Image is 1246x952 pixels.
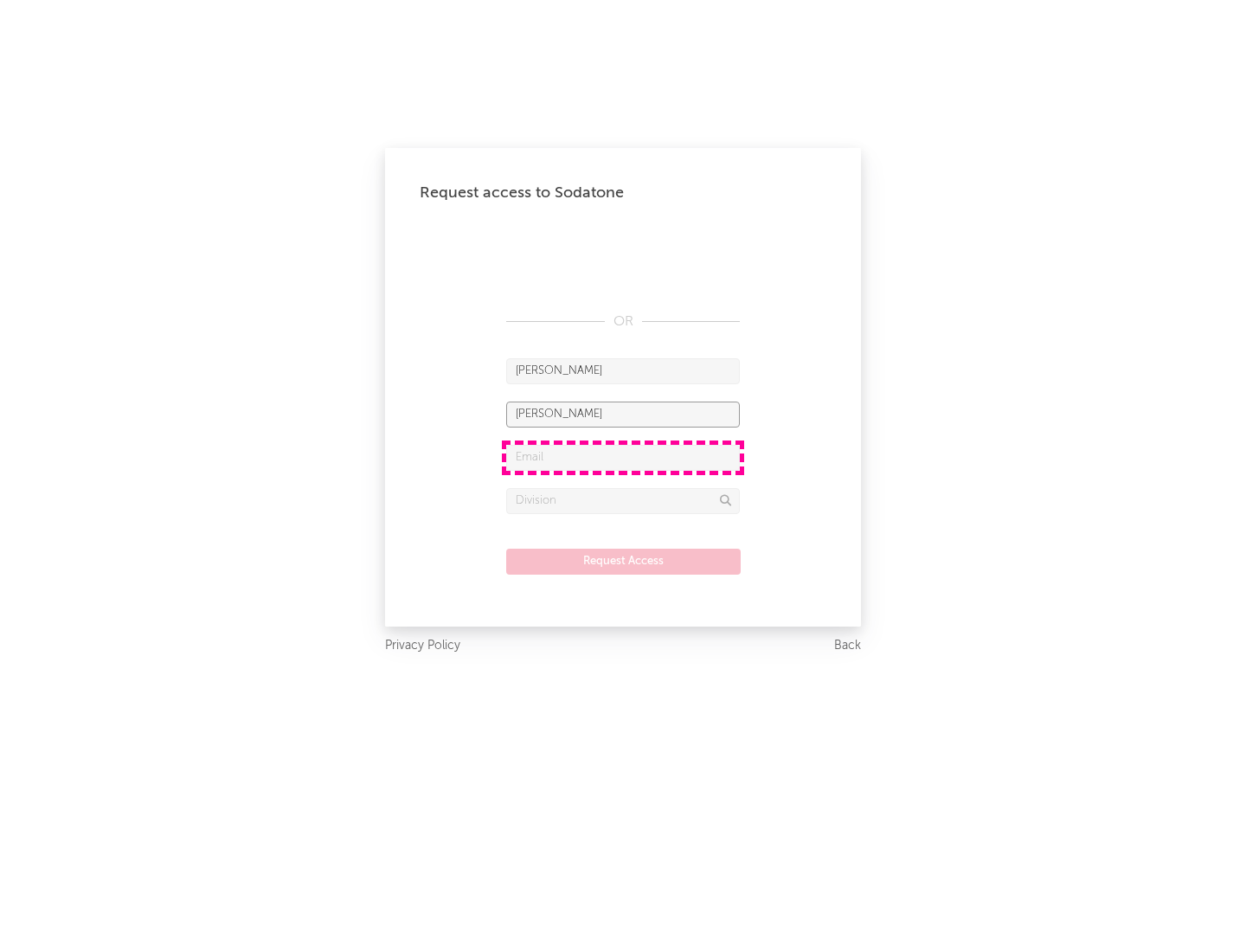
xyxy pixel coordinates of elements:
[385,635,460,657] a: Privacy Policy
[506,312,740,332] div: OR
[506,549,741,575] button: Request Access
[834,635,861,657] a: Back
[506,402,740,428] input: Last Name
[506,358,740,384] input: First Name
[506,445,740,471] input: Email
[420,183,826,203] div: Request access to Sodatone
[506,488,740,514] input: Division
